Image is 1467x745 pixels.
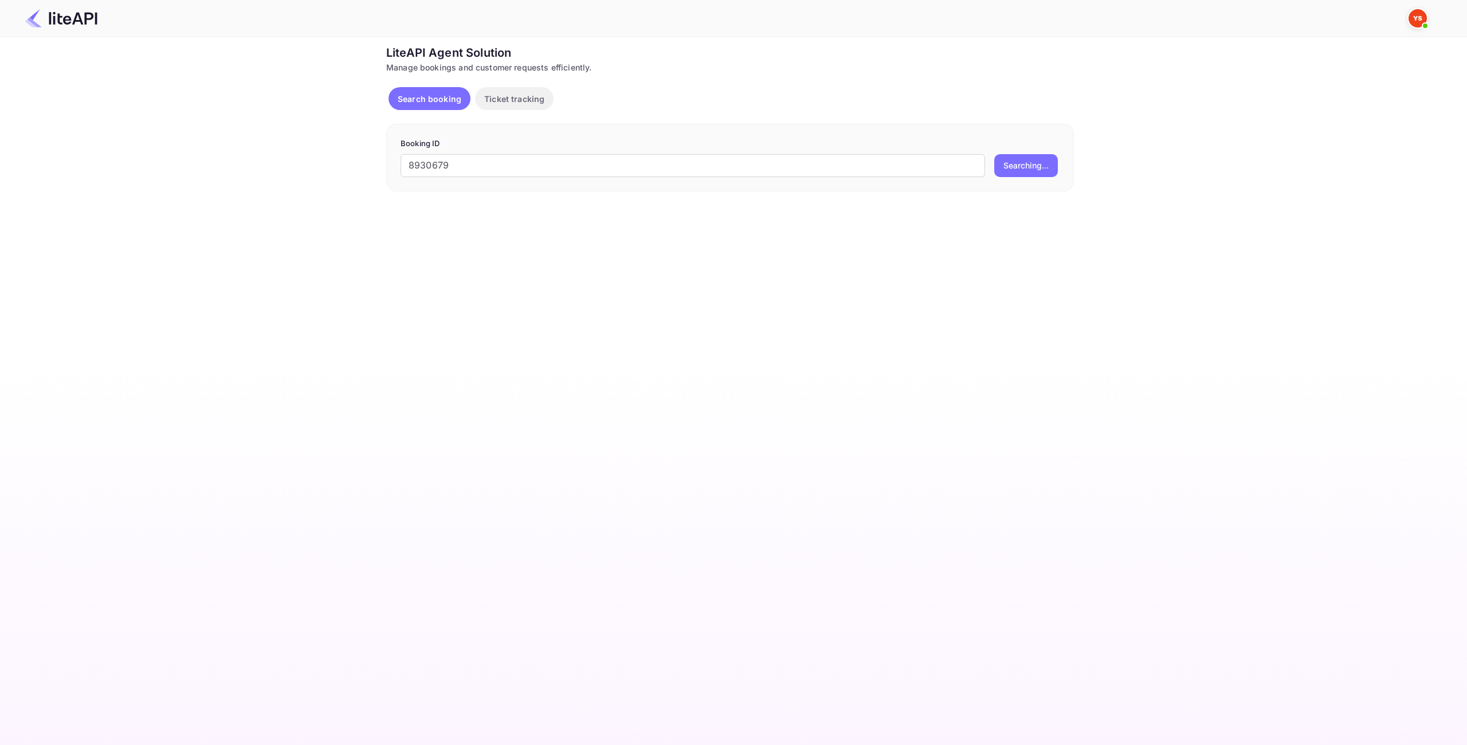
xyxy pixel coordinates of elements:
img: LiteAPI Logo [25,9,97,28]
p: Search booking [398,93,461,105]
p: Booking ID [401,138,1060,150]
div: LiteAPI Agent Solution [386,44,1074,61]
p: Ticket tracking [484,93,544,105]
img: Yandex Support [1409,9,1427,28]
div: Manage bookings and customer requests efficiently. [386,61,1074,73]
button: Searching... [994,154,1058,177]
input: Enter Booking ID (e.g., 63782194) [401,154,985,177]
